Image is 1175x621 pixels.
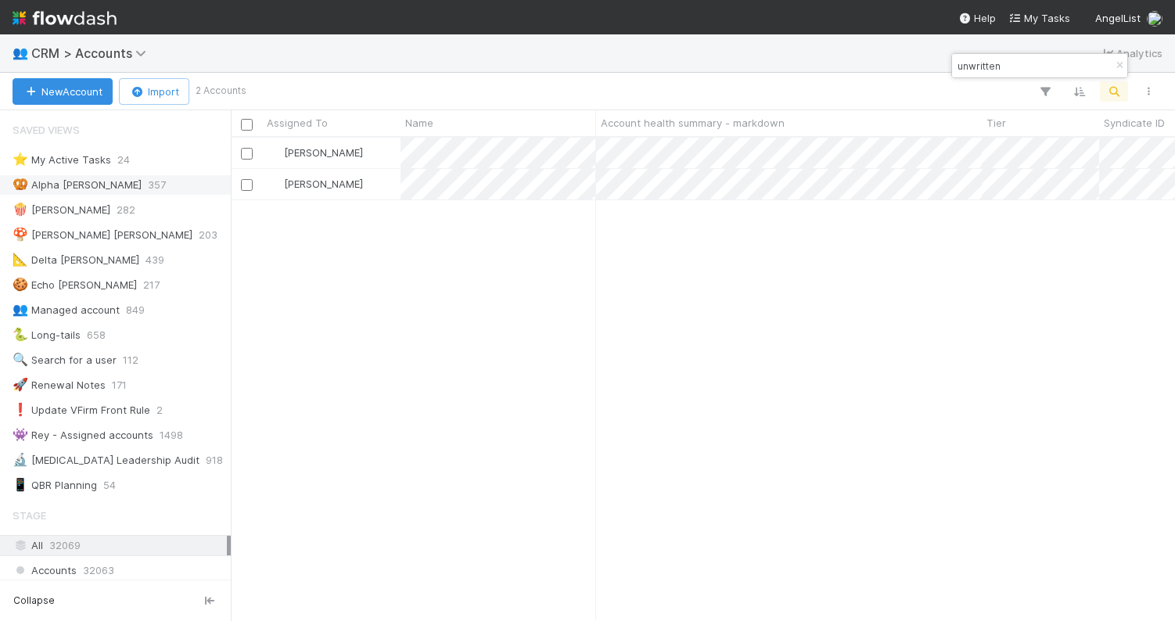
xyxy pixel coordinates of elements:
span: ⭐ [13,153,28,166]
span: 🍪 [13,278,28,291]
span: 918 [206,450,223,470]
a: Analytics [1101,44,1162,63]
img: avatar_4aa8e4fd-f2b7-45ba-a6a5-94a913ad1fe4.png [1147,11,1162,27]
div: Help [958,10,996,26]
input: Toggle Row Selected [241,148,253,160]
span: 👥 [13,303,28,316]
div: Renewal Notes [13,375,106,395]
span: 🚀 [13,378,28,391]
span: 357 [148,175,166,195]
div: All [13,536,227,555]
div: Search for a user [13,350,117,370]
small: 2 Accounts [196,84,246,98]
span: 112 [123,350,138,370]
span: Syndicate ID [1104,115,1165,131]
span: 🥨 [13,178,28,191]
span: Saved Views [13,114,80,145]
span: Collapse [13,594,55,608]
span: [PERSON_NAME] [284,146,363,159]
span: 32063 [83,561,114,580]
span: 439 [146,250,164,270]
span: 🍿 [13,203,28,216]
span: 54 [103,476,116,495]
span: Tier [986,115,1006,131]
div: Alpha [PERSON_NAME] [13,175,142,195]
div: [PERSON_NAME] [13,200,110,220]
span: 🐍 [13,328,28,341]
span: 🍄 [13,228,28,241]
div: QBR Planning [13,476,97,495]
span: 658 [87,325,106,345]
span: My Tasks [1008,12,1070,24]
span: 🔬 [13,453,28,466]
div: Echo [PERSON_NAME] [13,275,137,295]
span: Account health summary - markdown [601,115,785,131]
span: CRM > Accounts [31,45,154,61]
input: Search... [954,56,1111,75]
img: avatar_e764f80f-affb-48ed-b536-deace7b998a7.png [269,146,282,159]
span: Accounts [13,561,77,580]
span: ❗ [13,403,28,416]
img: logo-inverted-e16ddd16eac7371096b0.svg [13,5,117,31]
span: Assigned To [267,115,328,131]
span: 849 [126,300,145,320]
span: 282 [117,200,135,220]
input: Toggle All Rows Selected [241,119,253,131]
span: 🔍 [13,353,28,366]
span: 32069 [49,536,81,555]
div: Update VFirm Front Rule [13,400,150,420]
span: [PERSON_NAME] [284,178,363,190]
span: AngelList [1095,12,1141,24]
div: [MEDICAL_DATA] Leadership Audit [13,450,199,470]
span: 217 [143,275,160,295]
input: Toggle Row Selected [241,179,253,191]
span: 171 [112,375,127,395]
div: Delta [PERSON_NAME] [13,250,139,270]
div: Long-tails [13,325,81,345]
span: 📐 [13,253,28,266]
span: Stage [13,500,46,531]
button: Import [119,78,189,105]
span: 203 [199,225,217,245]
span: 👥 [13,46,28,59]
span: 👾 [13,428,28,441]
span: 24 [117,150,130,170]
div: [PERSON_NAME] [PERSON_NAME] [13,225,192,245]
span: 2 [156,400,163,420]
button: NewAccount [13,78,113,105]
span: 1498 [160,425,183,445]
span: 📱 [13,478,28,491]
div: Rey - Assigned accounts [13,425,153,445]
div: Managed account [13,300,120,320]
img: avatar_e764f80f-affb-48ed-b536-deace7b998a7.png [269,178,282,190]
div: My Active Tasks [13,150,111,170]
span: Name [405,115,433,131]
